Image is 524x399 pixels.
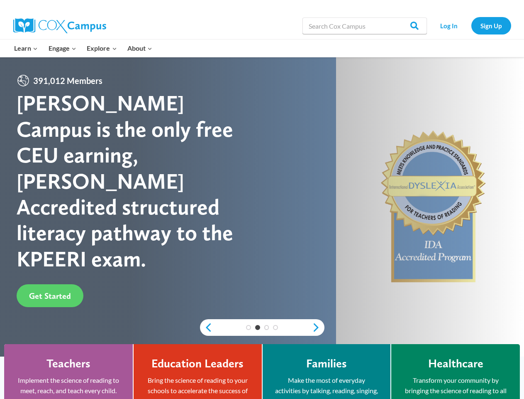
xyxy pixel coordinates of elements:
a: next [312,323,324,332]
p: Implement the science of reading to meet, reach, and teach every child. [17,375,120,396]
button: Child menu of About [122,39,158,57]
h4: Teachers [46,357,90,371]
h4: Families [306,357,347,371]
span: Get Started [29,291,71,301]
button: Child menu of Engage [43,39,82,57]
nav: Primary Navigation [9,39,158,57]
a: 2 [255,325,260,330]
img: Cox Campus [13,18,106,33]
div: [PERSON_NAME] Campus is the only free CEU earning, [PERSON_NAME] Accredited structured literacy p... [17,90,262,272]
a: Get Started [17,284,83,307]
h4: Healthcare [428,357,483,371]
nav: Secondary Navigation [431,17,511,34]
a: Sign Up [471,17,511,34]
h4: Education Leaders [151,357,244,371]
div: content slider buttons [200,319,324,336]
a: 1 [246,325,251,330]
input: Search Cox Campus [302,17,427,34]
a: Log In [431,17,467,34]
button: Child menu of Explore [82,39,122,57]
a: 3 [264,325,269,330]
button: Child menu of Learn [9,39,44,57]
a: previous [200,323,212,332]
span: 391,012 Members [30,74,106,87]
a: 4 [273,325,278,330]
